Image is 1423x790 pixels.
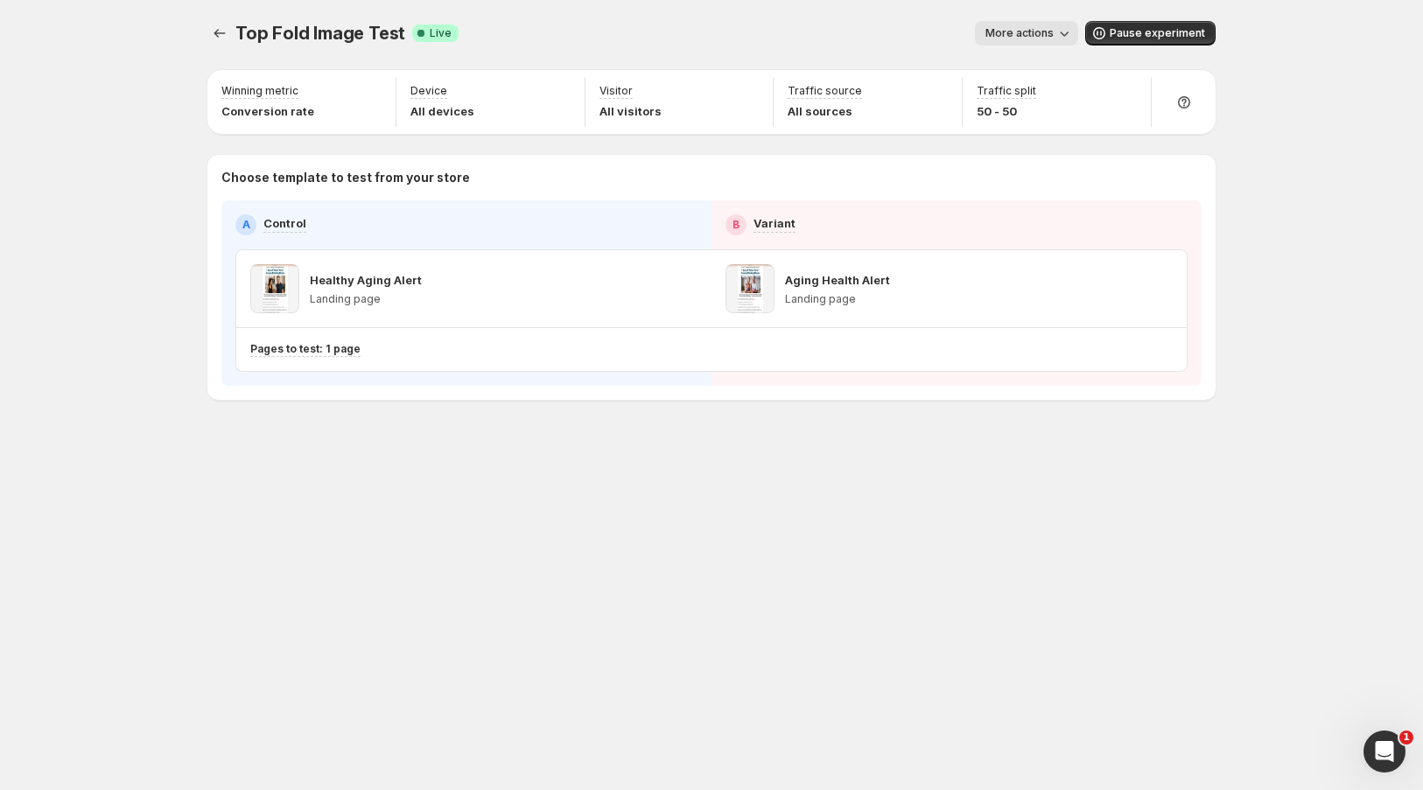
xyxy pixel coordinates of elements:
p: All sources [788,102,862,120]
p: All devices [410,102,474,120]
p: Landing page [785,292,890,306]
p: Conversion rate [221,102,314,120]
p: Variant [754,214,796,232]
span: More actions [985,26,1054,40]
p: Traffic split [977,84,1036,98]
button: More actions [975,21,1078,45]
h2: A [242,218,250,232]
span: Live [430,26,452,40]
p: Landing page [310,292,422,306]
span: Pause experiment [1110,26,1205,40]
p: Visitor [599,84,633,98]
img: Healthy Aging Alert [250,264,299,313]
button: Experiments [207,21,232,45]
p: Aging Health Alert [785,271,890,289]
h2: B [733,218,740,232]
p: Control [263,214,306,232]
p: Healthy Aging Alert [310,271,422,289]
button: Pause experiment [1085,21,1216,45]
p: Traffic source [788,84,862,98]
p: 50 - 50 [977,102,1036,120]
span: Top Fold Image Test [235,23,405,44]
span: 1 [1399,731,1413,745]
img: Aging Health Alert [726,264,775,313]
p: All visitors [599,102,662,120]
p: Winning metric [221,84,298,98]
p: Device [410,84,447,98]
iframe: Intercom live chat [1363,731,1405,773]
p: Choose template to test from your store [221,169,1202,186]
p: Pages to test: 1 page [250,342,361,356]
